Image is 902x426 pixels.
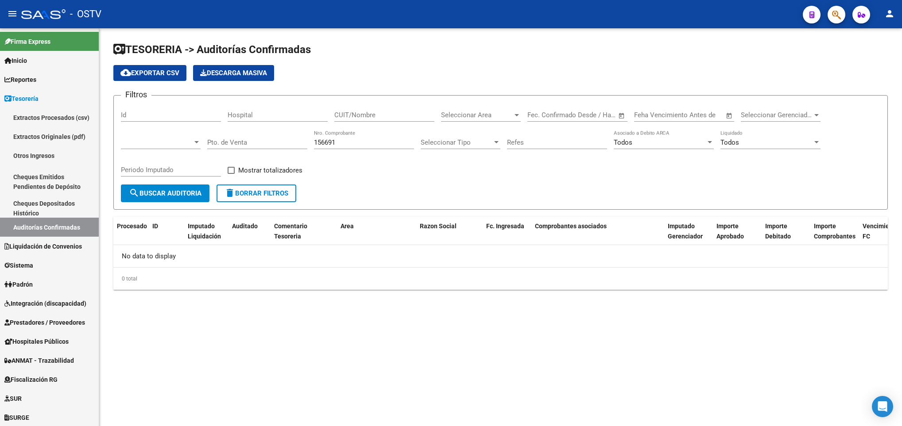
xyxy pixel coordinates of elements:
span: Sistema [4,261,33,270]
h3: Filtros [121,88,151,101]
span: Seleccionar Tipo [421,138,492,146]
datatable-header-cell: Comentario Tesoreria [271,217,337,246]
app-download-masive: Descarga masiva de comprobantes (adjuntos) [193,65,274,81]
span: Area [341,223,354,230]
datatable-header-cell: Area [337,217,403,246]
span: Todos [720,138,739,146]
span: ID [152,223,158,230]
datatable-header-cell: ID [149,217,184,246]
datatable-header-cell: Imputado Liquidación [184,217,228,246]
datatable-header-cell: Comprobantes asociados [531,217,664,246]
span: Firma Express [4,37,50,46]
span: Inicio [4,56,27,65]
button: Exportar CSV [113,65,186,81]
span: Fc. Ingresada [486,223,524,230]
span: Buscar Auditoria [129,189,201,197]
span: Descarga Masiva [200,69,267,77]
span: Auditado [232,223,258,230]
button: Open calendar [617,111,627,121]
span: ANMAT - Trazabilidad [4,356,74,365]
datatable-header-cell: Importe Aprobado [713,217,762,246]
span: Liquidación de Convenios [4,242,82,251]
div: No data to display [113,245,888,267]
datatable-header-cell: Auditado [228,217,271,246]
span: Comprobantes asociados [535,223,607,230]
button: Open calendar [724,111,735,121]
span: Imputado Liquidación [188,223,221,240]
span: Seleccionar Area [441,111,513,119]
span: Comentario Tesoreria [274,223,307,240]
span: Importe Debitado [765,223,791,240]
span: Razon Social [420,223,457,230]
span: Prestadores / Proveedores [4,318,85,327]
span: Reportes [4,75,36,84]
span: Todos [614,138,632,146]
datatable-header-cell: Imputado Gerenciador [664,217,713,246]
mat-icon: search [129,188,139,198]
span: Importe Aprobado [716,223,744,240]
span: Borrar Filtros [225,189,288,197]
span: Importe Comprobantes [814,223,856,240]
mat-icon: person [884,8,895,19]
datatable-header-cell: Procesado [113,217,149,246]
span: Fiscalización RG [4,375,58,384]
span: Mostrar totalizadores [238,165,302,176]
input: Fecha inicio [527,111,563,119]
mat-icon: delete [225,188,235,198]
span: SUR [4,394,22,403]
button: Borrar Filtros [217,184,296,202]
span: TESORERIA -> Auditorías Confirmadas [113,43,311,56]
input: Fecha fin [571,111,614,119]
div: 0 total [113,268,888,290]
mat-icon: cloud_download [120,67,131,78]
datatable-header-cell: Importe Comprobantes [810,217,859,246]
span: - OSTV [70,4,101,24]
span: Procesado [117,223,147,230]
mat-icon: menu [7,8,18,19]
span: SURGE [4,413,29,422]
datatable-header-cell: Fc. Ingresada [483,217,531,246]
span: Integración (discapacidad) [4,299,86,308]
button: Buscar Auditoria [121,184,209,202]
datatable-header-cell: Razon Social [416,217,483,246]
button: Descarga Masiva [193,65,274,81]
span: Vencimiento FC [863,223,898,240]
span: Imputado Gerenciador [668,223,703,240]
div: Open Intercom Messenger [872,396,893,417]
span: Hospitales Públicos [4,337,69,346]
span: Seleccionar Gerenciador [741,111,813,119]
span: Tesorería [4,94,39,104]
span: Padrón [4,280,33,289]
datatable-header-cell: Importe Debitado [762,217,810,246]
span: Exportar CSV [120,69,179,77]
